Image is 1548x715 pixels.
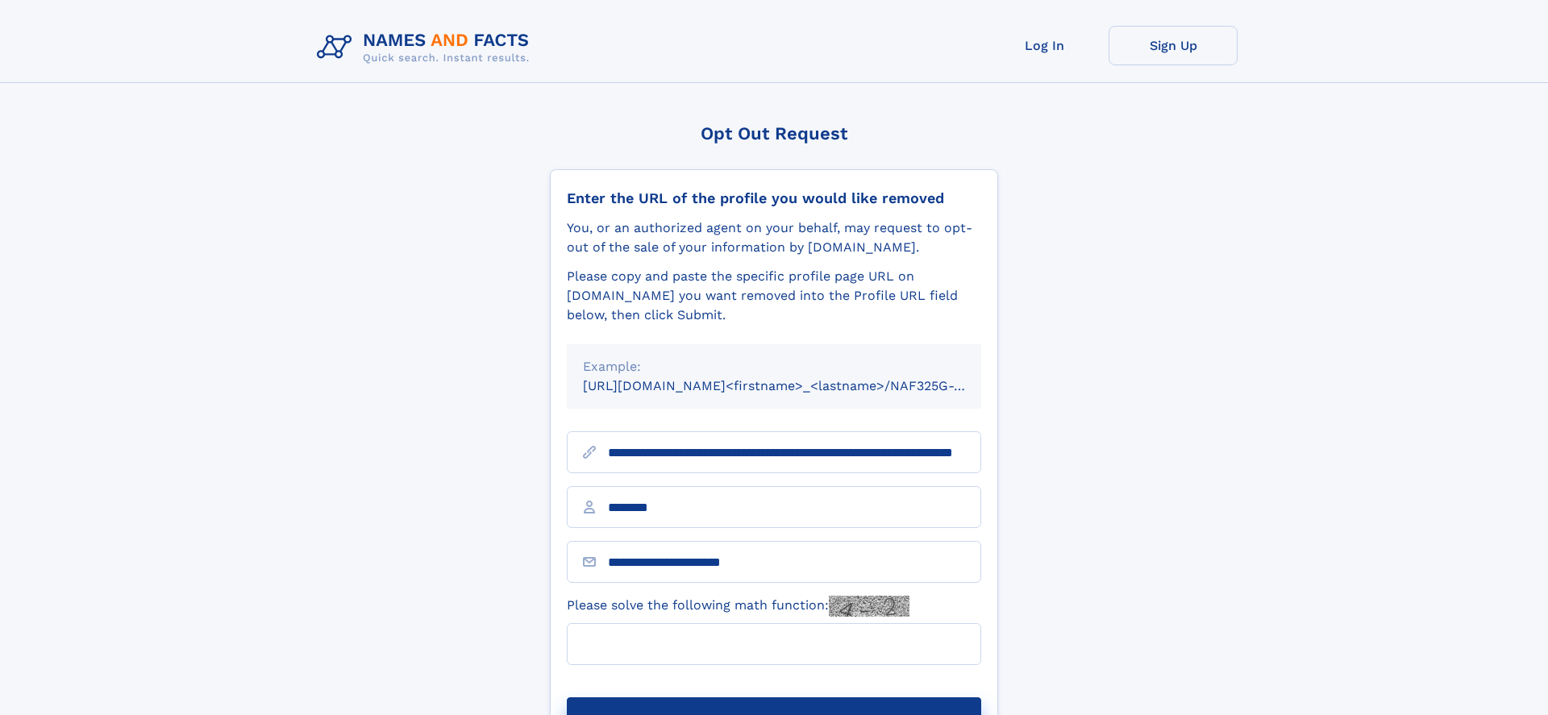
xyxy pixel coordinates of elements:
[310,26,543,69] img: Logo Names and Facts
[567,596,909,617] label: Please solve the following math function:
[567,189,981,207] div: Enter the URL of the profile you would like removed
[567,218,981,257] div: You, or an authorized agent on your behalf, may request to opt-out of the sale of your informatio...
[567,267,981,325] div: Please copy and paste the specific profile page URL on [DOMAIN_NAME] you want removed into the Pr...
[980,26,1109,65] a: Log In
[1109,26,1238,65] a: Sign Up
[550,123,998,143] div: Opt Out Request
[583,378,1012,393] small: [URL][DOMAIN_NAME]<firstname>_<lastname>/NAF325G-xxxxxxxx
[583,357,965,376] div: Example:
